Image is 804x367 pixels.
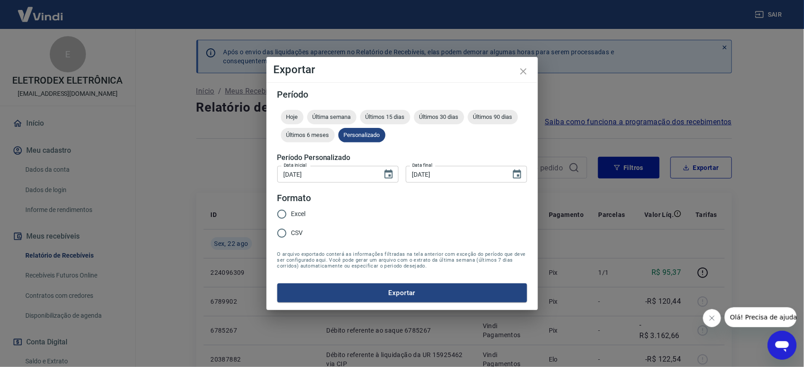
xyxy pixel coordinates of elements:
input: DD/MM/YYYY [406,166,504,183]
span: Excel [291,209,306,219]
label: Data final [412,162,433,169]
span: O arquivo exportado conterá as informações filtradas na tela anterior com exceção do período que ... [277,251,527,269]
input: DD/MM/YYYY [277,166,376,183]
span: Últimos 6 meses [281,132,335,138]
div: Últimos 30 dias [414,110,464,124]
span: Olá! Precisa de ajuda? [5,6,76,14]
label: Data inicial [284,162,307,169]
span: CSV [291,228,303,238]
h5: Período [277,90,527,99]
button: Exportar [277,283,527,302]
span: Personalizado [338,132,385,138]
iframe: Fechar mensagem [703,309,721,327]
div: Personalizado [338,128,385,142]
button: Choose date, selected date is 22 de ago de 2025 [380,165,398,183]
span: Últimos 30 dias [414,113,464,120]
div: Hoje [281,110,304,124]
h4: Exportar [274,64,531,75]
legend: Formato [277,192,311,205]
iframe: Botão para abrir a janela de mensagens [768,331,797,360]
div: Últimos 6 meses [281,128,335,142]
span: Últimos 15 dias [360,113,410,120]
h5: Período Personalizado [277,153,527,162]
span: Últimos 90 dias [468,113,518,120]
button: close [513,61,534,82]
iframe: Mensagem da empresa [725,307,797,327]
span: Última semana [307,113,357,120]
div: Últimos 90 dias [468,110,518,124]
div: Última semana [307,110,357,124]
div: Últimos 15 dias [360,110,410,124]
button: Choose date, selected date is 22 de ago de 2025 [508,165,526,183]
span: Hoje [281,113,304,120]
